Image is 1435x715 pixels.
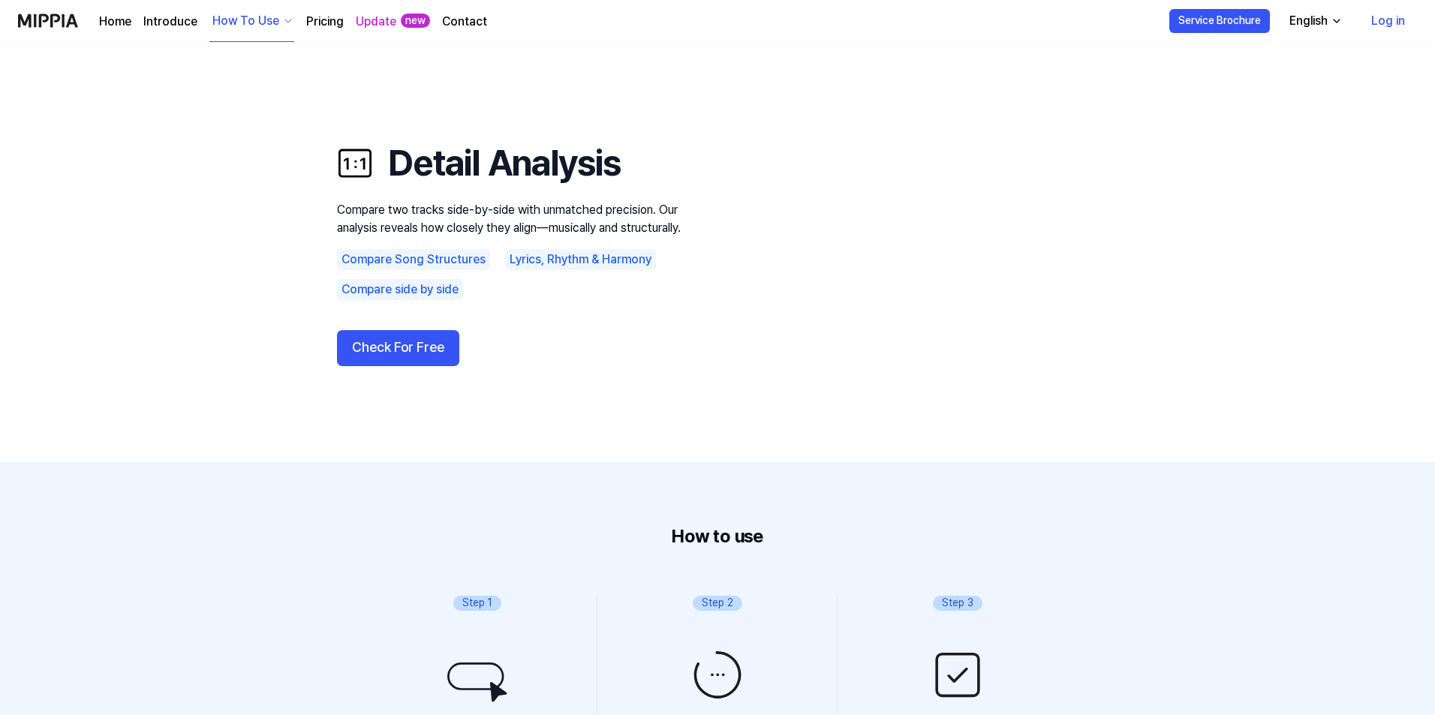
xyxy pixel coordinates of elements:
[177,522,1258,551] div: How to use
[99,13,131,31] a: Home
[453,596,501,611] div: Step 1
[505,249,656,270] div: Lyrics, Rhythm & Harmony
[933,596,982,611] div: Step 3
[209,1,294,42] button: How To Use
[356,13,396,31] a: Update
[1277,6,1352,36] button: English
[306,13,344,31] a: Pricing
[143,13,197,31] a: Introduce
[337,138,697,188] h1: Detail Analysis
[447,662,507,703] img: step1
[1169,9,1270,33] button: Service Brochure
[693,596,742,611] div: Step 2
[337,249,490,270] div: Compare Song Structures
[337,201,697,237] p: Compare two tracks side-by-side with unmatched precision. Our analysis reveals how closely they a...
[337,330,459,366] button: Check For Free
[442,13,487,31] a: Contact
[1286,12,1331,30] div: English
[928,645,988,704] img: step3
[209,12,282,30] div: How To Use
[401,14,430,29] div: new
[337,279,463,300] div: Compare side by side
[687,645,748,704] img: step2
